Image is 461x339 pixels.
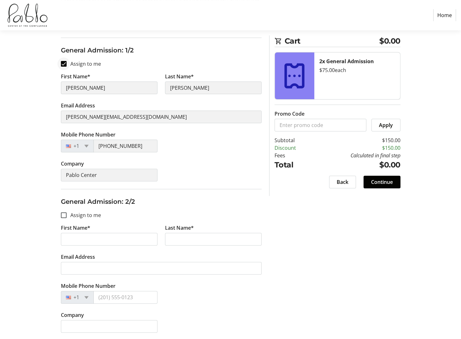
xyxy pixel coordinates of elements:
label: Promo Code [275,110,304,118]
label: Assign to me [67,60,101,68]
input: (201) 555-0123 [93,291,157,304]
label: Email Address [61,253,95,261]
h3: General Admission: 2/2 [61,197,262,206]
button: Apply [371,119,400,131]
div: $75.00 each [319,66,395,74]
span: Apply [379,121,393,129]
td: Total [275,159,312,171]
label: First Name* [61,73,90,80]
td: $0.00 [312,159,400,171]
label: First Name* [61,224,90,232]
label: Mobile Phone Number [61,282,115,290]
button: Continue [363,176,400,188]
input: (201) 555-0123 [93,140,157,152]
h3: General Admission: 1/2 [61,45,262,55]
input: Enter promo code [275,119,366,131]
label: Last Name* [165,224,194,232]
td: $150.00 [312,144,400,152]
img: Pablo Center's Logo [5,3,50,28]
label: Mobile Phone Number [61,131,115,138]
a: Home [433,9,456,21]
label: Assign to me [67,211,101,219]
span: Continue [371,178,393,186]
td: Discount [275,144,312,152]
span: $0.00 [379,35,400,47]
span: Cart [285,35,380,47]
label: Last Name* [165,73,194,80]
label: Company [61,311,84,319]
strong: 2x General Admission [319,58,374,65]
td: Fees [275,152,312,159]
td: Subtotal [275,136,312,144]
td: Calculated in final step [312,152,400,159]
label: Email Address [61,102,95,109]
button: Back [329,176,356,188]
label: Company [61,160,84,167]
td: $150.00 [312,136,400,144]
span: Back [337,178,348,186]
